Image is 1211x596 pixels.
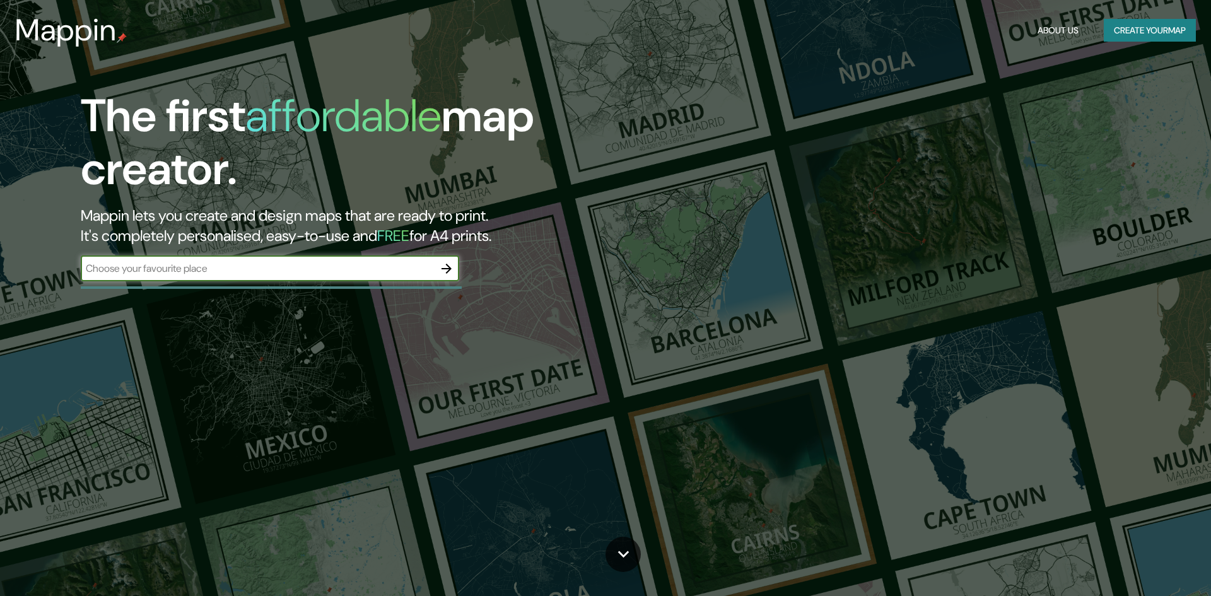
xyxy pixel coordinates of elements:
img: mappin-pin [117,33,127,43]
button: About Us [1033,19,1084,42]
h5: FREE [377,226,409,245]
h2: Mappin lets you create and design maps that are ready to print. It's completely personalised, eas... [81,206,686,246]
h3: Mappin [15,13,117,48]
h1: affordable [245,86,442,145]
input: Choose your favourite place [81,261,434,276]
button: Create yourmap [1104,19,1196,42]
h1: The first map creator. [81,90,686,206]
